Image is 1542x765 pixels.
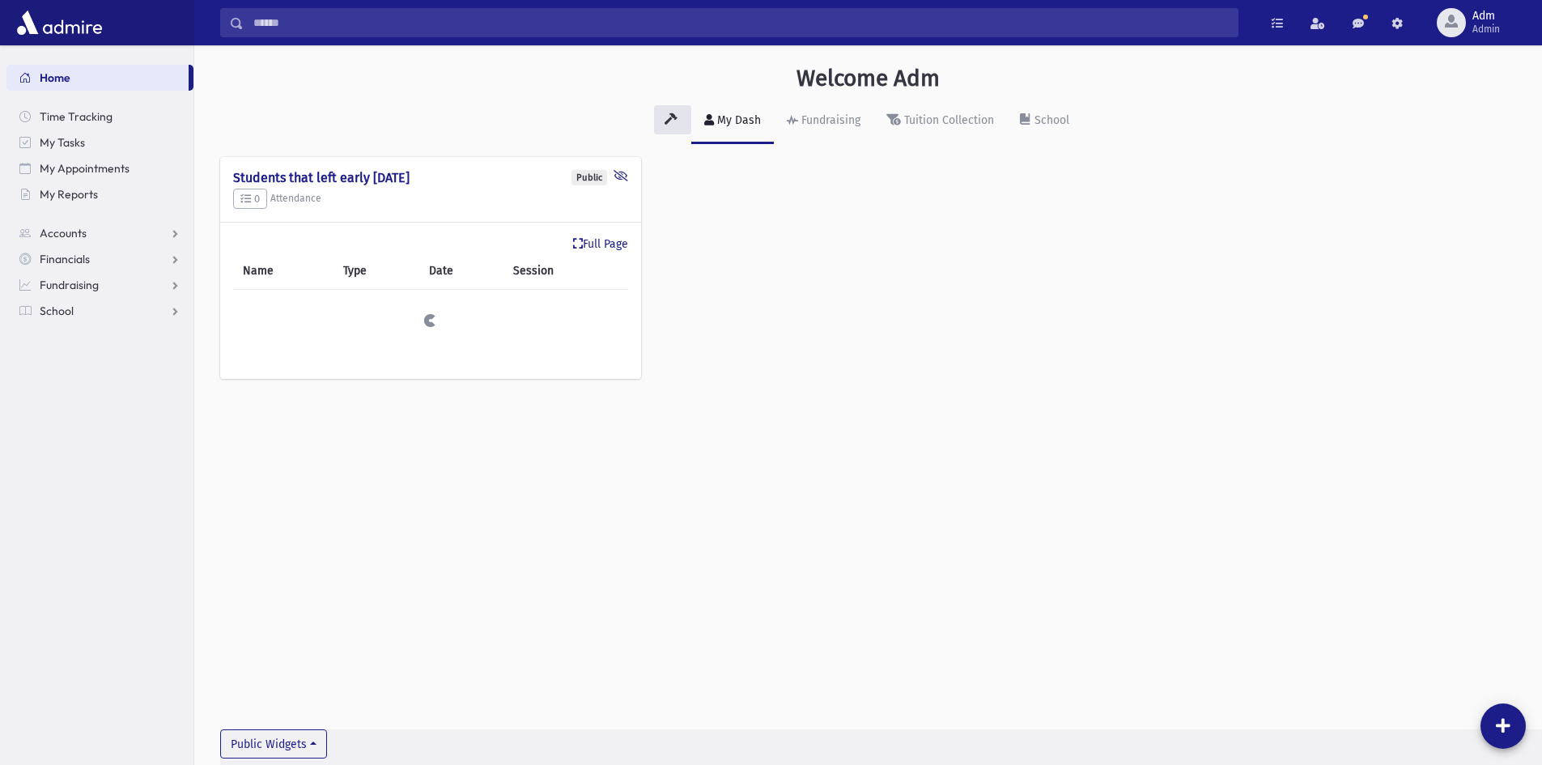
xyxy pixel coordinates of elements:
[40,278,99,292] span: Fundraising
[1031,113,1069,127] div: School
[6,65,189,91] a: Home
[233,170,628,185] h4: Students that left early [DATE]
[40,226,87,240] span: Accounts
[6,298,193,324] a: School
[40,70,70,85] span: Home
[6,220,193,246] a: Accounts
[233,189,628,210] h5: Attendance
[1472,10,1500,23] span: Adm
[6,155,193,181] a: My Appointments
[419,253,503,290] th: Date
[40,304,74,318] span: School
[220,729,327,759] button: Public Widgets
[714,113,761,127] div: My Dash
[244,8,1238,37] input: Search
[6,272,193,298] a: Fundraising
[40,135,85,150] span: My Tasks
[333,253,419,290] th: Type
[240,193,260,205] span: 0
[6,181,193,207] a: My Reports
[40,187,98,202] span: My Reports
[798,113,860,127] div: Fundraising
[40,252,90,266] span: Financials
[40,109,113,124] span: Time Tracking
[40,161,130,176] span: My Appointments
[571,170,607,185] div: Public
[1007,99,1082,144] a: School
[503,253,628,290] th: Session
[6,130,193,155] a: My Tasks
[233,253,333,290] th: Name
[774,99,873,144] a: Fundraising
[573,236,628,253] a: Full Page
[233,189,267,210] button: 0
[873,99,1007,144] a: Tuition Collection
[6,246,193,272] a: Financials
[1472,23,1500,36] span: Admin
[796,65,940,92] h3: Welcome Adm
[691,99,774,144] a: My Dash
[6,104,193,130] a: Time Tracking
[901,113,994,127] div: Tuition Collection
[13,6,106,39] img: AdmirePro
